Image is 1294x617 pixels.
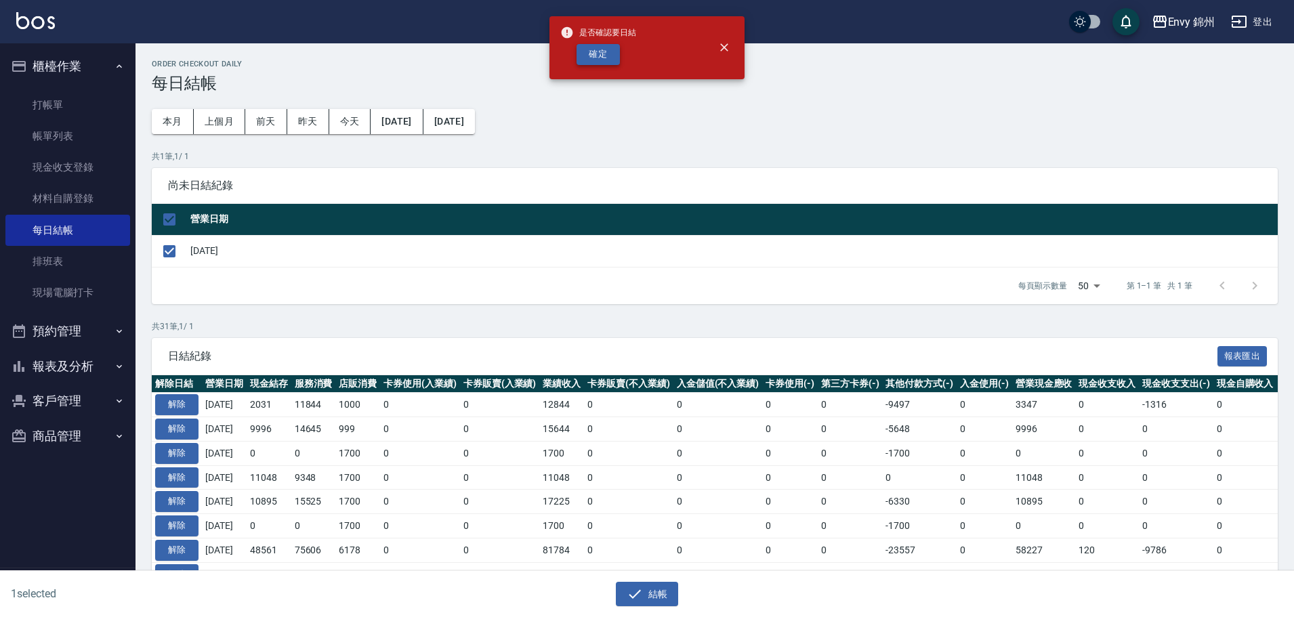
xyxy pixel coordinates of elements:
th: 其他付款方式(-) [882,375,957,393]
td: 0 [584,417,673,442]
td: 0 [762,417,818,442]
button: 解除 [155,443,199,464]
button: 解除 [155,394,199,415]
a: 現金收支登錄 [5,152,130,183]
th: 現金收支收入 [1075,375,1139,393]
td: 0 [460,490,540,514]
td: 14645 [291,417,336,442]
td: 0 [584,393,673,417]
td: 15644 [539,417,584,442]
td: 0 [673,465,763,490]
td: 999 [335,417,380,442]
h3: 每日結帳 [152,74,1278,93]
button: 預約管理 [5,314,130,349]
td: 28608 [291,562,336,587]
th: 店販消費 [335,375,380,393]
td: 0 [460,417,540,442]
td: [DATE] [202,441,247,465]
td: -1700 [882,514,957,538]
td: -1700 [882,441,957,465]
td: 81784 [539,538,584,562]
button: 結帳 [616,582,679,607]
td: 29208 [539,562,584,587]
td: 0 [1213,490,1277,514]
td: 0 [1213,514,1277,538]
td: 0 [1139,514,1213,538]
td: 0 [584,490,673,514]
a: 打帳單 [5,89,130,121]
th: 業績收入 [539,375,584,393]
td: 0 [673,490,763,514]
td: 1700 [539,514,584,538]
button: 解除 [155,491,199,512]
td: 0 [818,441,883,465]
td: 0 [247,441,291,465]
button: Envy 錦州 [1146,8,1221,36]
th: 營業日期 [202,375,247,393]
button: 解除 [155,564,199,585]
td: 0 [1075,490,1139,514]
button: 櫃檯作業 [5,49,130,84]
td: -9497 [882,393,957,417]
td: 120 [1075,538,1139,562]
td: 10895 [1012,490,1076,514]
td: 0 [673,417,763,442]
td: 12844 [539,393,584,417]
td: 0 [380,441,460,465]
button: 上個月 [194,109,245,134]
button: close [709,33,739,62]
td: 0 [1213,465,1277,490]
button: [DATE] [423,109,475,134]
td: 0 [673,441,763,465]
td: 9996 [1012,417,1076,442]
td: 0 [957,393,1012,417]
td: 0 [584,441,673,465]
td: 0 [380,514,460,538]
a: 現場電腦打卡 [5,277,130,308]
td: 11048 [539,465,584,490]
td: 0 [673,538,763,562]
h2: Order checkout daily [152,60,1278,68]
td: 0 [1213,393,1277,417]
td: 15525 [291,490,336,514]
th: 卡券販賣(入業績) [460,375,540,393]
td: 0 [762,562,818,587]
td: 0 [1139,490,1213,514]
td: [DATE] [202,514,247,538]
td: 0 [762,465,818,490]
p: 每頁顯示數量 [1018,280,1067,292]
td: 0 [1139,465,1213,490]
td: -1316 [1139,393,1213,417]
button: 登出 [1226,9,1278,35]
td: -11360 [882,562,957,587]
td: 0 [957,538,1012,562]
td: 0 [1075,441,1139,465]
button: 本月 [152,109,194,134]
td: [DATE] [202,490,247,514]
td: 0 [1213,562,1277,587]
button: 解除 [155,419,199,440]
span: 日結紀錄 [168,349,1217,363]
td: 0 [380,417,460,442]
td: 0 [460,441,540,465]
td: 0 [957,514,1012,538]
button: 確定 [577,44,620,65]
td: 0 [818,490,883,514]
td: 75606 [291,538,336,562]
button: 解除 [155,540,199,561]
td: 0 [1075,417,1139,442]
td: 17848 [1012,562,1076,587]
td: 0 [957,441,1012,465]
td: 0 [584,538,673,562]
div: Envy 錦州 [1168,14,1215,30]
td: [DATE] [202,538,247,562]
td: 11048 [1012,465,1076,490]
button: 前天 [245,109,287,134]
span: 尚未日結紀錄 [168,179,1261,192]
td: [DATE] [202,465,247,490]
td: 1700 [335,441,380,465]
td: 0 [1139,441,1213,465]
th: 卡券販賣(不入業績) [584,375,673,393]
td: 600 [335,562,380,587]
th: 卡券使用(入業績) [380,375,460,393]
